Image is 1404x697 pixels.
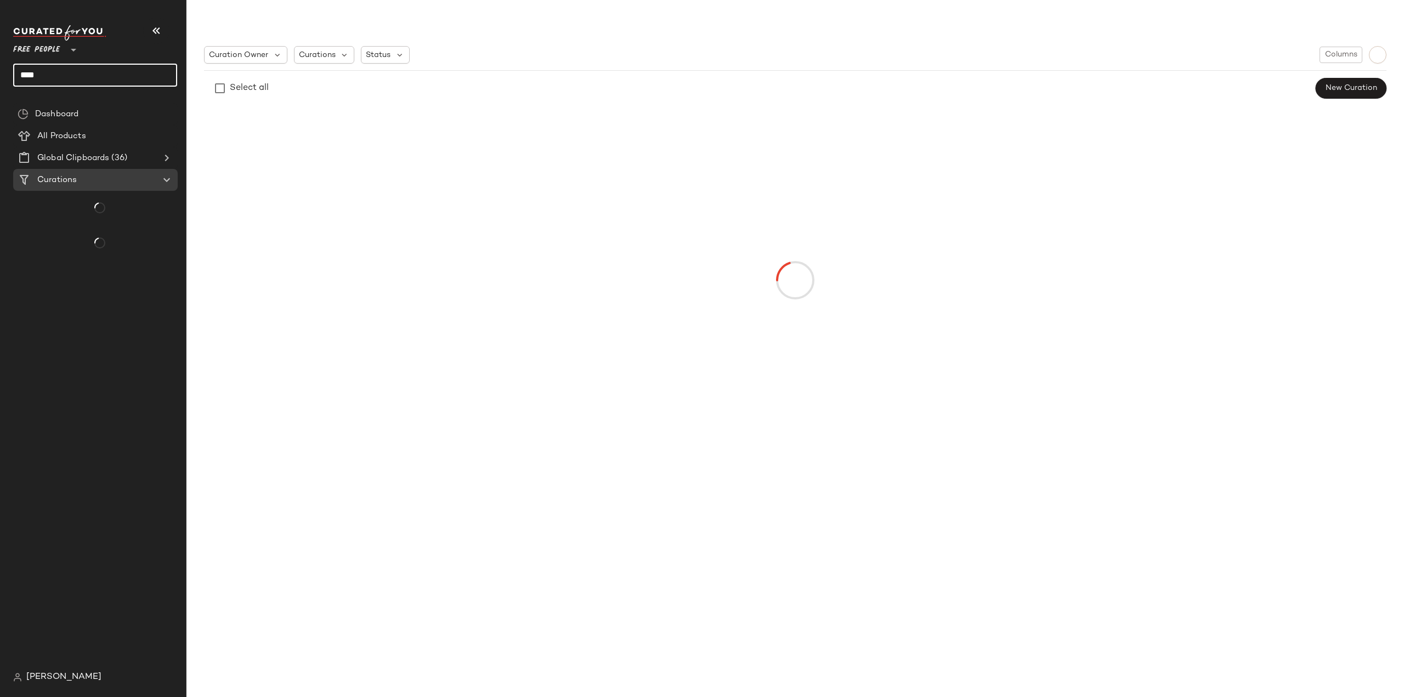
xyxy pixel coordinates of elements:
[209,49,268,61] span: Curation Owner
[1325,84,1377,93] span: New Curation
[13,673,22,682] img: svg%3e
[1324,50,1357,59] span: Columns
[26,671,101,684] span: [PERSON_NAME]
[230,82,269,95] div: Select all
[37,152,109,165] span: Global Clipboards
[1320,47,1362,63] button: Columns
[37,130,86,143] span: All Products
[366,49,390,61] span: Status
[35,108,78,121] span: Dashboard
[109,152,127,165] span: (36)
[13,37,60,57] span: Free People
[37,174,77,186] span: Curations
[18,109,29,120] img: svg%3e
[299,49,336,61] span: Curations
[1316,78,1386,99] button: New Curation
[13,25,106,41] img: cfy_white_logo.C9jOOHJF.svg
